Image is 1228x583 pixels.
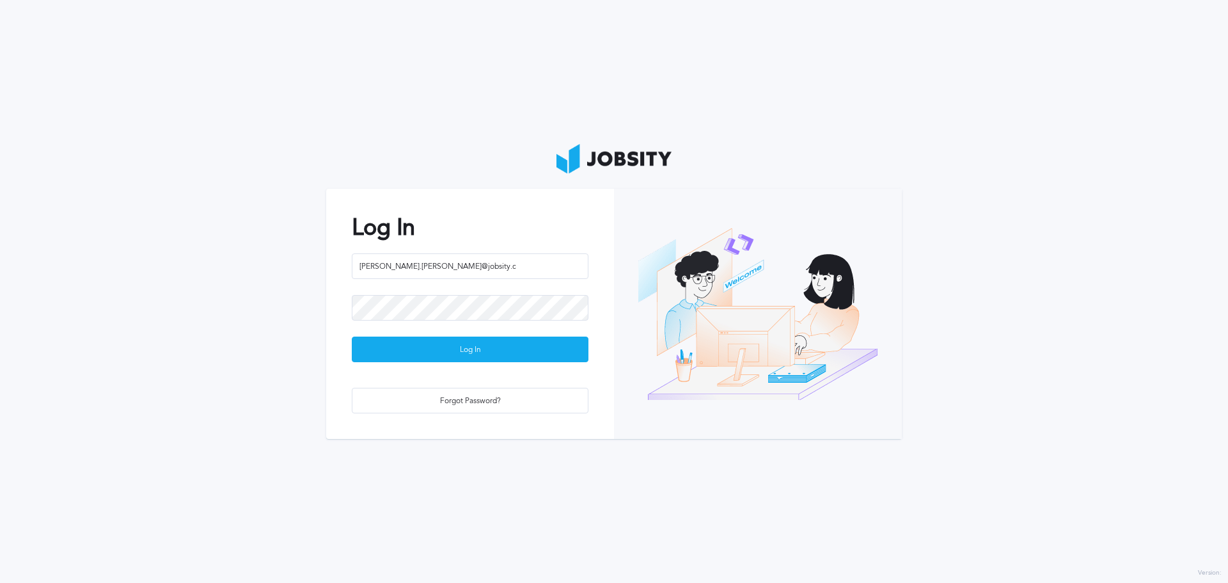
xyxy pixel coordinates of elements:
div: Log In [352,337,588,363]
div: Forgot Password? [352,388,588,414]
label: Version: [1198,570,1222,577]
h2: Log In [352,214,588,241]
input: Email [352,253,588,279]
button: Log In [352,337,588,362]
button: Forgot Password? [352,388,588,413]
